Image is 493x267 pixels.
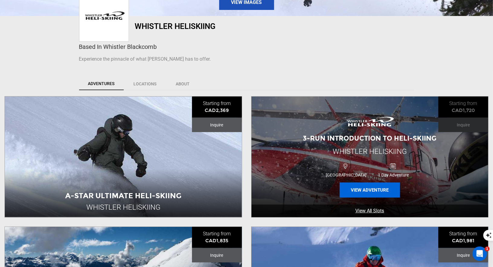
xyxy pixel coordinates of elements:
[167,78,199,90] a: About
[79,56,414,63] p: Experience the pinnacle of what [PERSON_NAME] has to offer.
[343,112,397,131] img: images
[370,173,417,177] span: 1 Day Adventure
[124,78,166,90] a: Locations
[322,173,370,177] span: [GEOGRAPHIC_DATA]
[340,183,400,198] button: View Adventure
[79,43,414,51] div: Based In Whistler Blackcomb
[333,147,407,156] span: Whistler Heliskiing
[251,205,488,218] a: View All Slots
[135,22,304,30] h1: Whistler Heliskiing
[303,134,437,142] span: 3-Run Introduction to Heli-Skiing
[472,246,487,261] iframe: Intercom live chat
[79,78,124,90] a: Adventures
